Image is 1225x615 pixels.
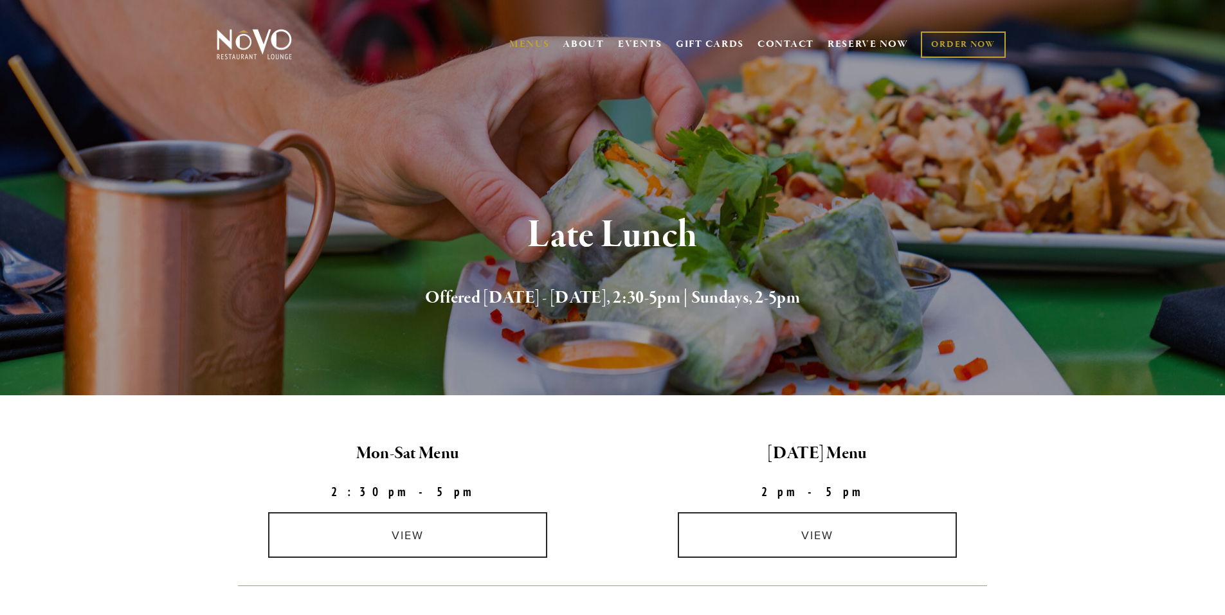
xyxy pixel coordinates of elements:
a: CONTACT [758,32,814,57]
h2: Mon-Sat Menu [214,440,602,467]
h1: Late Lunch [238,215,988,256]
a: MENUS [509,38,550,51]
img: Novo Restaurant &amp; Lounge [214,28,295,60]
h2: Offered [DATE] - [DATE], 2:30-5pm | Sundays, 2-5pm [238,285,988,312]
a: RESERVE NOW [828,32,909,57]
a: EVENTS [618,38,662,51]
a: view [678,512,957,558]
strong: 2pm-5pm [761,484,873,499]
a: ORDER NOW [921,31,1005,58]
a: ABOUT [563,38,604,51]
strong: 2:30pm-5pm [331,484,484,499]
a: view [268,512,547,558]
h2: [DATE] Menu [624,440,1012,467]
a: GIFT CARDS [676,32,744,57]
